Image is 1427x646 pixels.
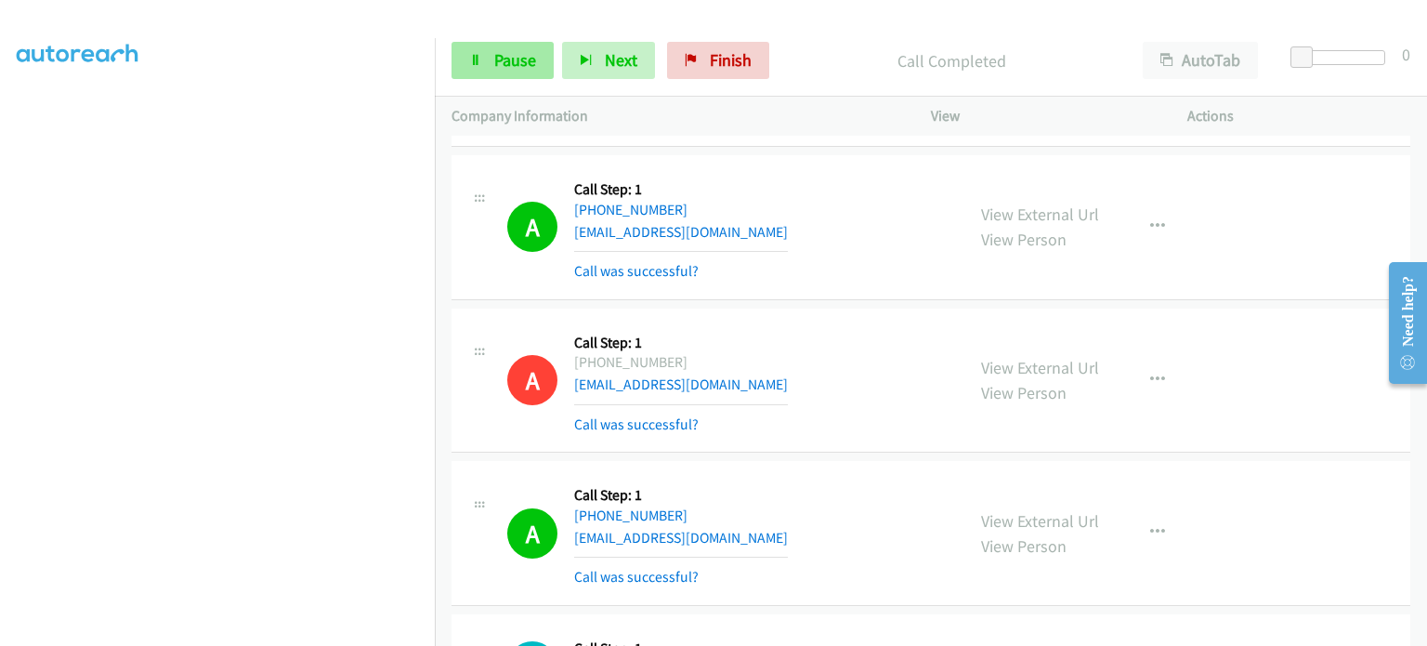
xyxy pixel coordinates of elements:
[981,382,1067,403] a: View Person
[1374,249,1427,397] iframe: Resource Center
[981,357,1099,378] a: View External Url
[574,507,687,524] a: [PHONE_NUMBER]
[710,49,752,71] span: Finish
[574,376,788,393] a: [EMAIL_ADDRESS][DOMAIN_NAME]
[981,229,1067,250] a: View Person
[574,180,788,199] h5: Call Step: 1
[452,42,554,79] a: Pause
[981,535,1067,557] a: View Person
[1187,105,1410,127] p: Actions
[452,105,897,127] p: Company Information
[507,202,557,252] h1: A
[494,49,536,71] span: Pause
[574,201,687,218] a: [PHONE_NUMBER]
[574,223,788,241] a: [EMAIL_ADDRESS][DOMAIN_NAME]
[1402,42,1410,67] div: 0
[574,568,699,586] a: Call was successful?
[562,42,655,79] button: Next
[507,508,557,559] h1: A
[574,486,788,505] h5: Call Step: 1
[667,42,769,79] a: Finish
[1143,42,1258,79] button: AutoTab
[574,415,699,433] a: Call was successful?
[574,529,788,547] a: [EMAIL_ADDRESS][DOMAIN_NAME]
[574,351,788,374] div: [PHONE_NUMBER]
[931,105,1154,127] p: View
[794,48,1109,73] p: Call Completed
[574,262,699,280] a: Call was successful?
[574,334,788,352] h5: Call Step: 1
[605,49,637,71] span: Next
[981,510,1099,532] a: View External Url
[1300,50,1385,65] div: Delay between calls (in seconds)
[507,355,557,405] h1: A
[981,204,1099,225] a: View External Url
